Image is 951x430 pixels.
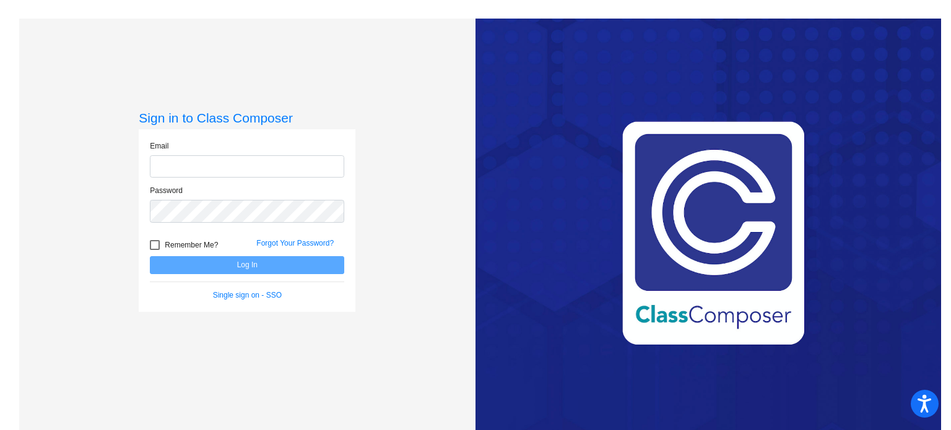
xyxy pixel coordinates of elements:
[139,110,355,126] h3: Sign in to Class Composer
[213,291,282,299] a: Single sign on - SSO
[150,140,168,152] label: Email
[165,238,218,252] span: Remember Me?
[256,239,334,247] a: Forgot Your Password?
[150,256,344,274] button: Log In
[150,185,183,196] label: Password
